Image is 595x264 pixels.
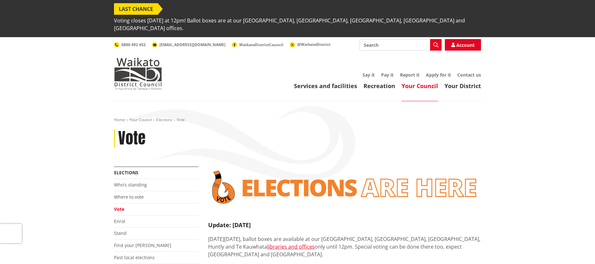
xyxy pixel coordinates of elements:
[267,243,315,250] a: libraries and offices
[445,39,481,51] a: Account
[156,117,172,122] a: Elections
[239,42,283,47] span: WaikatoDistrictCouncil
[121,42,146,47] span: 0800 492 452
[363,72,375,78] a: Say it
[363,82,395,90] a: Recreation
[114,230,126,236] a: Stand
[114,58,162,90] img: Waikato District Council - Te Kaunihera aa Takiwaa o Waikato
[444,82,481,90] a: Your District
[426,72,451,78] a: Apply for it
[297,42,330,47] span: @WaikatoDistrict
[114,194,144,200] a: Where to vote
[114,206,124,212] a: Vote
[360,39,442,51] input: Search input
[457,72,481,78] a: Contact us
[208,221,251,229] strong: Update: [DATE]
[400,72,420,78] a: Report it
[114,218,125,224] a: Enrol
[129,117,152,122] a: Your Council
[177,117,185,122] span: Vote
[118,129,145,148] h1: Vote
[114,182,147,188] a: Who's standing
[208,235,481,258] p: [DATE][DATE], ballot boxes are available at our [GEOGRAPHIC_DATA], [GEOGRAPHIC_DATA], [GEOGRAPHIC...
[381,72,394,78] a: Pay it
[232,42,283,47] a: WaikatoDistrictCouncil
[114,15,481,34] span: Voting closes [DATE] at 12pm! Ballot boxes are at our [GEOGRAPHIC_DATA], [GEOGRAPHIC_DATA], [GEOG...
[159,42,225,47] span: [EMAIL_ADDRESS][DOMAIN_NAME]
[208,167,481,208] img: Vote banner transparent
[114,117,125,122] a: Home
[294,82,357,90] a: Services and facilities
[114,242,171,248] a: Find your [PERSON_NAME]
[114,3,158,15] span: LAST CHANCE
[114,169,138,176] a: Elections
[114,254,155,260] a: Past local elections
[114,42,146,47] a: 0800 492 452
[114,117,481,123] nav: breadcrumb
[152,42,225,47] a: [EMAIL_ADDRESS][DOMAIN_NAME]
[402,82,438,90] a: Your Council
[290,42,330,47] a: @WaikatoDistrict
